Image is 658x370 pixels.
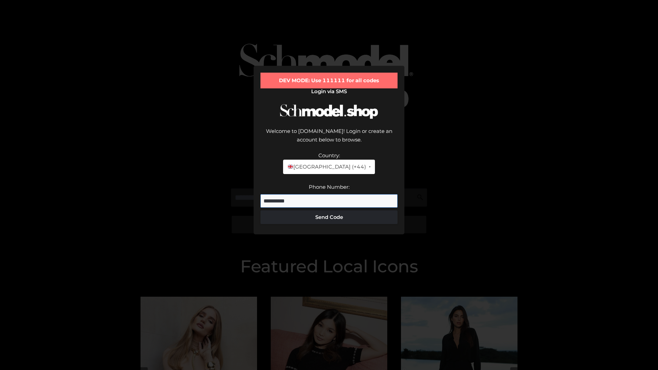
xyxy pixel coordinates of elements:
[260,88,398,95] h2: Login via SMS
[309,184,350,190] label: Phone Number:
[278,98,380,125] img: Schmodel Logo
[318,152,340,159] label: Country:
[260,73,398,88] div: DEV MODE: Use 111111 for all codes
[288,164,293,169] img: 🇬🇧
[260,127,398,151] div: Welcome to [DOMAIN_NAME]! Login or create an account below to browse.
[260,210,398,224] button: Send Code
[287,162,366,171] span: [GEOGRAPHIC_DATA] (+44)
